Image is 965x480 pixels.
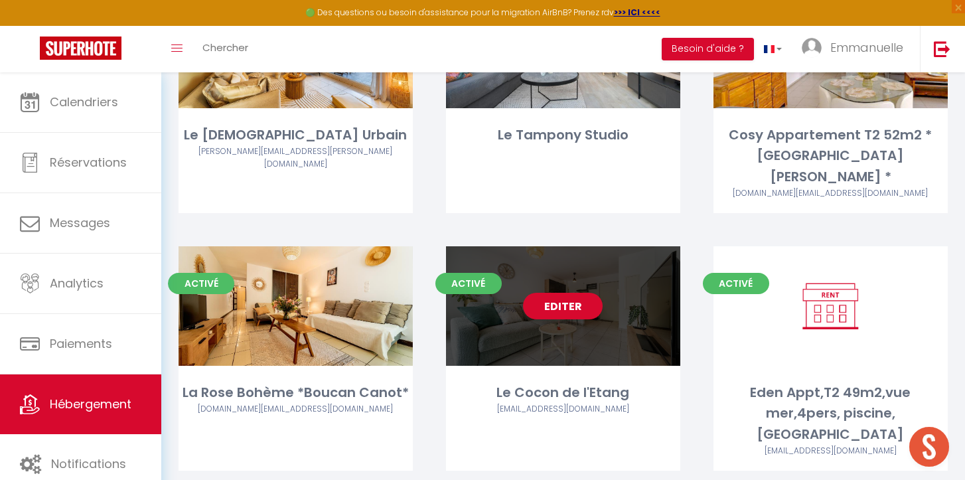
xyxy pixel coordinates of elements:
[168,273,234,294] span: Activé
[934,40,950,57] img: logout
[50,154,127,171] span: Réservations
[703,273,769,294] span: Activé
[713,125,948,187] div: Cosy Appartement T2 52m2 * [GEOGRAPHIC_DATA][PERSON_NAME] *
[40,37,121,60] img: Super Booking
[662,38,754,60] button: Besoin d'aide ?
[51,455,126,472] span: Notifications
[202,40,248,54] span: Chercher
[713,382,948,445] div: Eden Appt,T2 49m2,vue mer,4pers, piscine,[GEOGRAPHIC_DATA]
[614,7,660,18] a: >>> ICI <<<<
[830,39,903,56] span: Emmanuelle
[909,427,949,467] div: Ouvrir le chat
[435,273,502,294] span: Activé
[179,125,413,145] div: Le [DEMOGRAPHIC_DATA] Urbain
[802,38,822,58] img: ...
[50,396,131,412] span: Hébergement
[179,145,413,171] div: Airbnb
[192,26,258,72] a: Chercher
[50,275,104,291] span: Analytics
[50,94,118,110] span: Calendriers
[179,382,413,403] div: La Rose Bohème *Boucan Canot*
[523,293,603,319] a: Editer
[792,26,920,72] a: ... Emmanuelle
[446,125,680,145] div: Le Tampony Studio
[713,445,948,457] div: Airbnb
[50,335,112,352] span: Paiements
[446,403,680,416] div: Airbnb
[179,403,413,416] div: Airbnb
[50,214,110,231] span: Messages
[446,382,680,403] div: Le Cocon de l'Etang
[713,187,948,200] div: Airbnb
